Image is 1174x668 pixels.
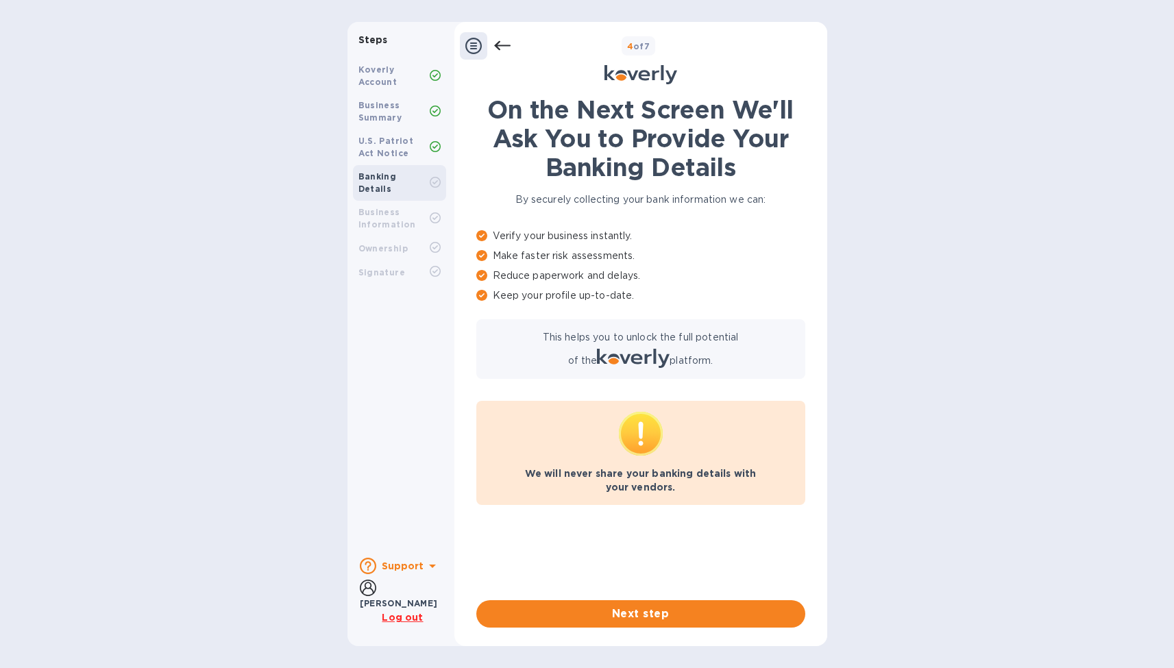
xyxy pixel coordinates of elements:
b: Support [382,560,424,571]
b: Ownership [358,243,408,253]
p: Make faster risk assessments. [476,249,805,263]
p: of the platform. [568,349,713,368]
b: Steps [358,34,388,45]
b: Business Information [358,207,416,230]
p: By securely collecting your bank information we can: [476,193,805,207]
p: This helps you to unlock the full potential [543,330,739,345]
b: U.S. Patriot Act Notice [358,136,414,158]
b: Business Summary [358,100,402,123]
h1: On the Next Screen We'll Ask You to Provide Your Banking Details [476,95,805,182]
p: Verify your business instantly. [476,229,805,243]
span: Next step [487,606,794,622]
span: 4 [627,41,633,51]
p: We will never share your banking details with your vendors. [487,467,794,494]
b: [PERSON_NAME] [360,598,438,608]
b: Banking Details [358,171,397,194]
p: Keep your profile up-to-date. [476,288,805,303]
u: Log out [382,612,423,623]
p: Reduce paperwork and delays. [476,269,805,283]
b: Koverly Account [358,64,398,87]
button: Next step [476,600,805,628]
b: Signature [358,267,406,277]
b: of 7 [627,41,650,51]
